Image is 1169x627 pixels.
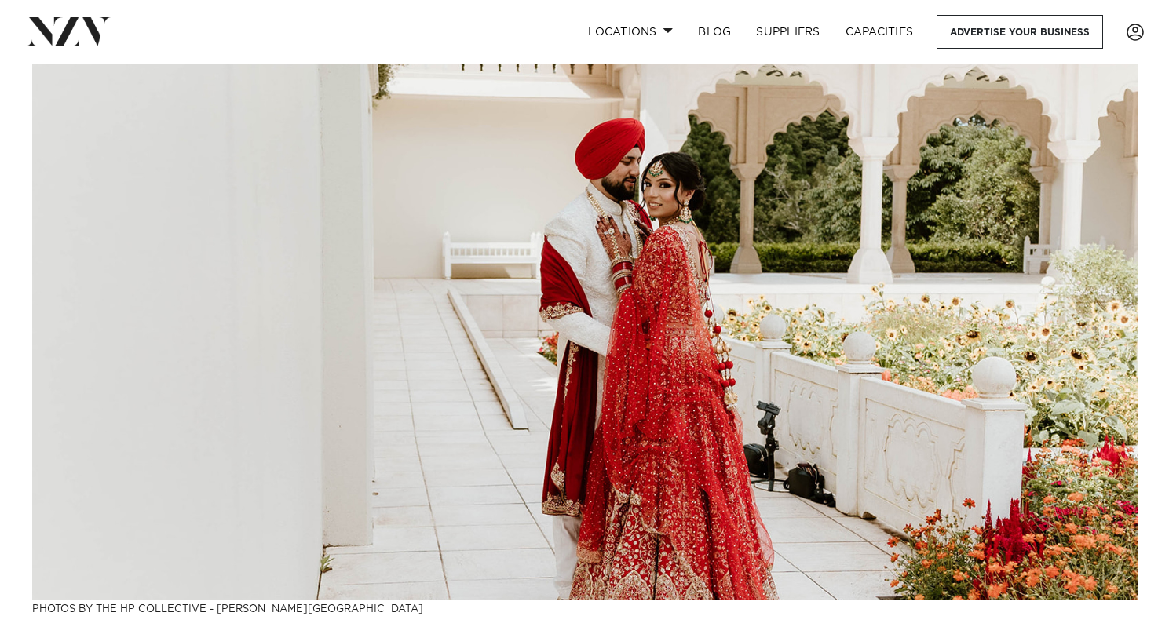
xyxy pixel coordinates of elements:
a: BLOG [685,15,743,49]
img: nzv-logo.png [25,17,111,46]
a: Advertise your business [937,15,1103,49]
img: Hamilton Wedding Venues - The Top 18 Venues [32,64,1138,600]
h3: Photos by The HP Collective - [PERSON_NAME][GEOGRAPHIC_DATA] [32,600,1138,616]
a: Locations [575,15,685,49]
a: Capacities [833,15,926,49]
a: SUPPLIERS [743,15,832,49]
